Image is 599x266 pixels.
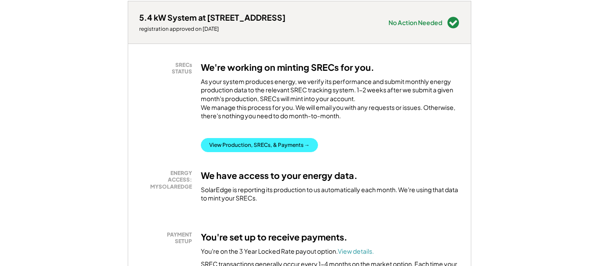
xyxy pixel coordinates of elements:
[201,186,460,203] div: SolarEdge is reporting its production to us automatically each month. We're using that data to mi...
[201,231,348,243] h3: You're set up to receive payments.
[144,62,192,75] div: SRECs STATUS
[144,231,192,245] div: PAYMENT SETUP
[201,170,358,181] h3: We have access to your energy data.
[201,77,460,125] div: As your system produces energy, we verify its performance and submit monthly energy production da...
[201,138,318,152] button: View Production, SRECs, & Payments →
[144,170,192,190] div: ENERGY ACCESS: MYSOLAREDGE
[139,12,285,22] div: 5.4 kW System at [STREET_ADDRESS]
[201,247,374,256] div: You're on the 3 Year Locked Rate payout option.
[139,26,285,33] div: registration approved on [DATE]
[338,247,374,255] a: View details.
[388,19,442,26] div: No Action Needed
[201,62,374,73] h3: We're working on minting SRECs for you.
